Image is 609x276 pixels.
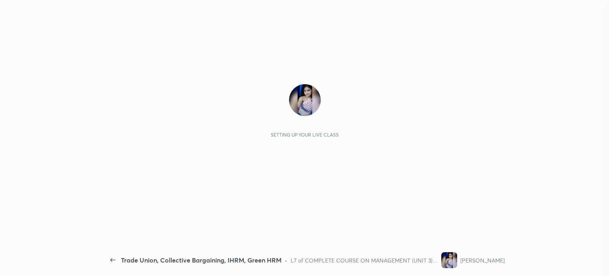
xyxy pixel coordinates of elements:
div: • [285,256,287,264]
div: L7 of COMPLETE COURSE ON MANAGEMENT (UNIT 3) - UGC NET [DATE] [291,256,438,264]
div: Trade Union, Collective Bargaining, IHRM, Green HRM [121,255,282,265]
div: [PERSON_NAME] [460,256,505,264]
img: b4263d946f1245789809af6d760ec954.jpg [441,252,457,268]
img: b4263d946f1245789809af6d760ec954.jpg [289,84,321,116]
div: Setting up your live class [271,132,339,138]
